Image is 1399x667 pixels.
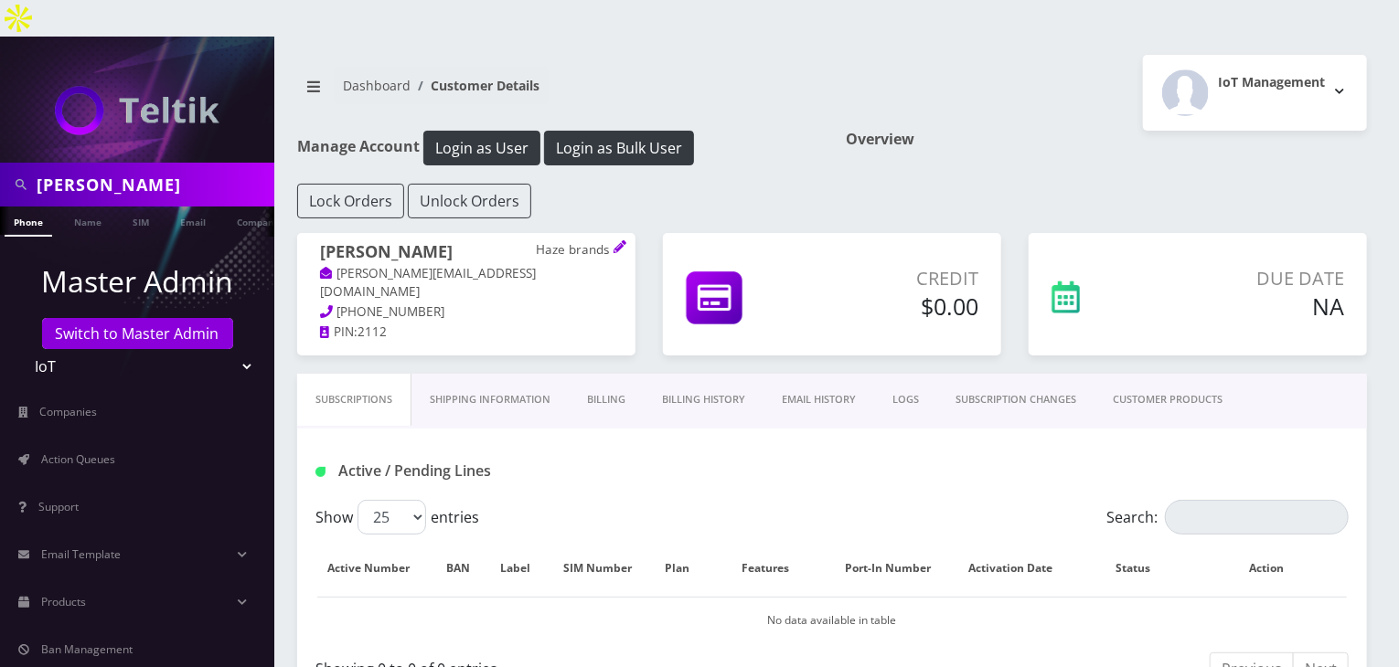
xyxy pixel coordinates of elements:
h5: NA [1159,292,1344,320]
h1: [PERSON_NAME] [320,242,613,264]
a: Dashboard [343,77,411,94]
img: Active / Pending Lines [315,467,326,477]
button: Login as User [423,131,540,165]
a: Billing History [644,374,764,426]
a: Email [171,206,215,235]
input: Search in Company [37,167,270,202]
a: PIN: [320,323,358,342]
button: Unlock Orders [408,184,531,218]
th: Plan: activate to sort column ascending [660,542,712,595]
span: Companies [40,404,98,419]
span: Ban Management [41,641,133,657]
a: CUSTOMER PRODUCTS [1095,374,1241,426]
a: EMAIL HISTORY [764,374,874,426]
button: IoT Management [1143,55,1367,131]
nav: breadcrumb [297,67,818,119]
a: [PERSON_NAME][EMAIL_ADDRESS][DOMAIN_NAME] [320,265,537,302]
th: Label: activate to sort column ascending [495,542,554,595]
th: Features: activate to sort column ascending [714,542,836,595]
button: Lock Orders [297,184,404,218]
a: Subscriptions [297,374,411,426]
h5: $0.00 [819,292,978,320]
th: Port-In Number: activate to sort column ascending [838,542,957,595]
a: Phone [5,206,52,237]
a: Shipping Information [411,374,569,426]
label: Show entries [315,500,479,535]
a: Login as Bulk User [544,136,694,156]
p: Due Date [1159,265,1344,292]
h1: Overview [846,131,1367,148]
li: Customer Details [411,76,539,95]
th: BAN: activate to sort column ascending [441,542,493,595]
span: 2112 [358,323,387,340]
span: Email Template [41,546,121,562]
a: Company [228,206,289,235]
h2: IoT Management [1218,75,1325,90]
p: Haze brands [536,242,613,259]
th: Activation Date: activate to sort column ascending [959,542,1080,595]
th: Action: activate to sort column ascending [1205,542,1347,595]
span: Action Queues [41,451,115,467]
span: Support [38,499,79,514]
a: Billing [569,374,644,426]
h1: Manage Account [297,131,818,165]
select: Showentries [358,500,426,535]
a: SIM [123,206,158,235]
span: [PHONE_NUMBER] [337,303,445,320]
input: Search: [1165,500,1349,535]
th: Status: activate to sort column ascending [1082,542,1203,595]
button: Login as Bulk User [544,131,694,165]
a: Switch to Master Admin [42,318,233,349]
a: Login as User [420,136,544,156]
label: Search: [1106,500,1349,535]
a: Name [65,206,111,235]
th: SIM Number: activate to sort column ascending [556,542,657,595]
img: IoT [55,86,219,135]
a: SUBSCRIPTION CHANGES [937,374,1095,426]
td: No data available in table [317,597,1347,643]
span: Products [41,594,86,609]
p: Credit [819,265,978,292]
th: Active Number: activate to sort column ascending [317,542,439,595]
a: LOGS [874,374,937,426]
h1: Active / Pending Lines [315,462,642,480]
